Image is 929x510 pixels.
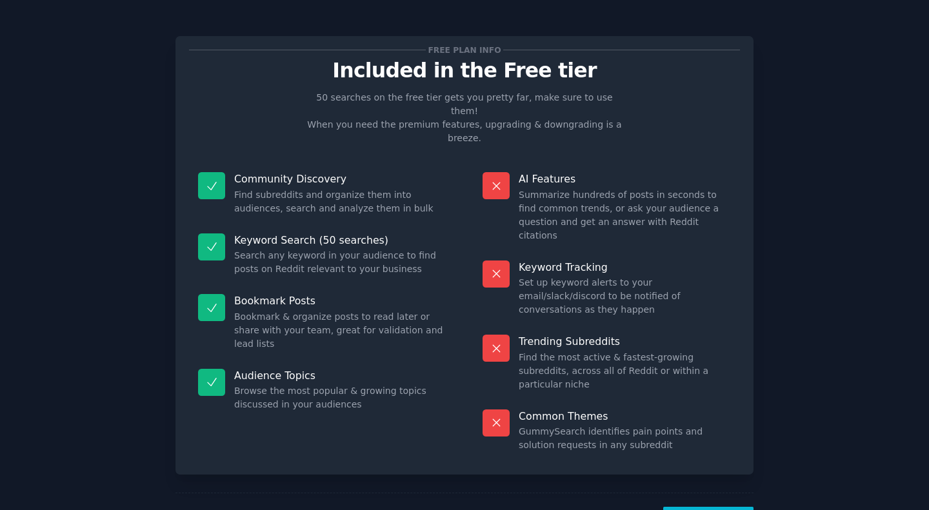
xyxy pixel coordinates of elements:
p: Common Themes [519,409,731,423]
span: Free plan info [426,43,503,57]
dd: Find subreddits and organize them into audiences, search and analyze them in bulk [234,188,446,215]
dd: GummySearch identifies pain points and solution requests in any subreddit [519,425,731,452]
p: Included in the Free tier [189,59,740,82]
dd: Bookmark & organize posts to read later or share with your team, great for validation and lead lists [234,310,446,351]
p: Audience Topics [234,369,446,382]
dd: Browse the most popular & growing topics discussed in your audiences [234,384,446,411]
dd: Search any keyword in your audience to find posts on Reddit relevant to your business [234,249,446,276]
p: Bookmark Posts [234,294,446,308]
p: 50 searches on the free tier gets you pretty far, make sure to use them! When you need the premiu... [302,91,627,145]
dd: Set up keyword alerts to your email/slack/discord to be notified of conversations as they happen [519,276,731,317]
dd: Find the most active & fastest-growing subreddits, across all of Reddit or within a particular niche [519,351,731,391]
p: Keyword Search (50 searches) [234,233,446,247]
p: AI Features [519,172,731,186]
p: Community Discovery [234,172,446,186]
dd: Summarize hundreds of posts in seconds to find common trends, or ask your audience a question and... [519,188,731,242]
p: Trending Subreddits [519,335,731,348]
p: Keyword Tracking [519,260,731,274]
